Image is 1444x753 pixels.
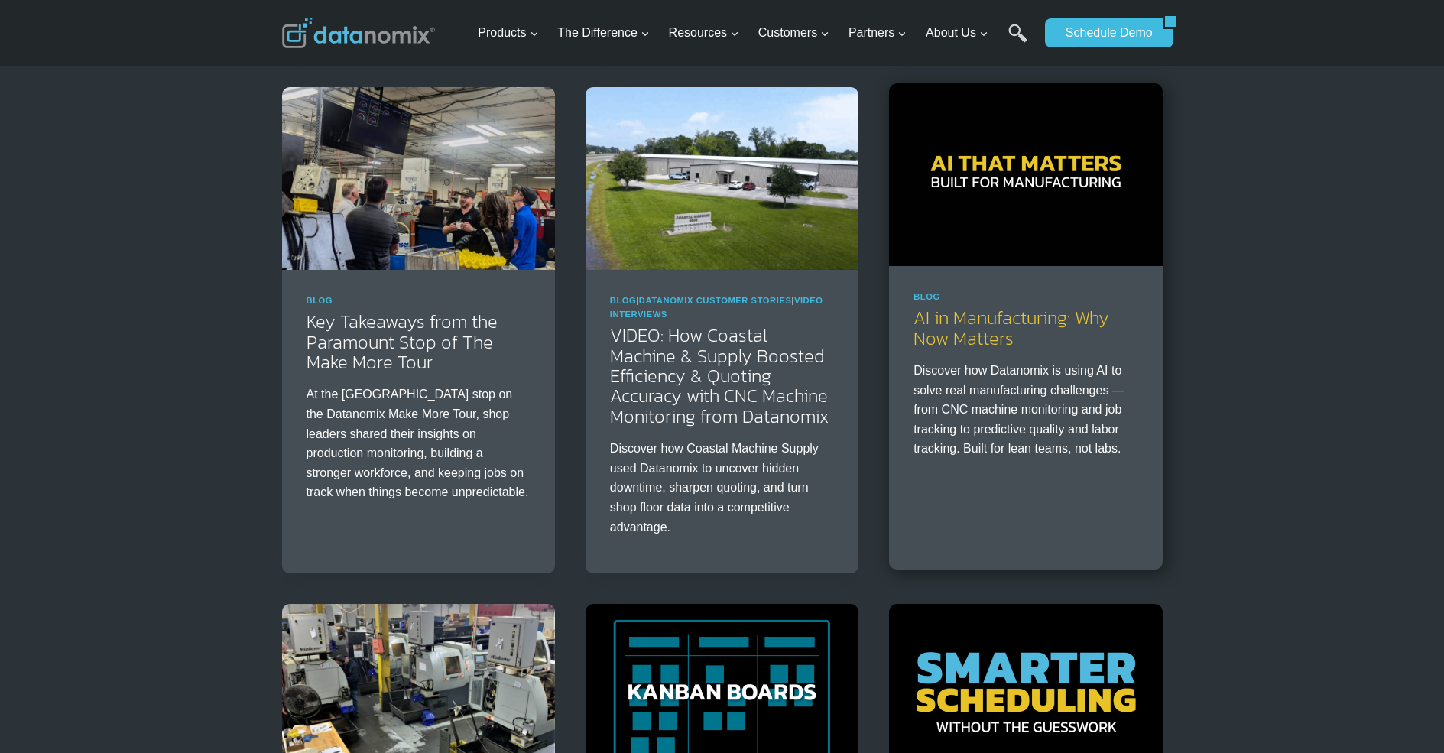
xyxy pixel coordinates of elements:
[610,296,637,305] a: Blog
[758,23,829,43] span: Customers
[610,439,834,537] p: Discover how Coastal Machine Supply used Datanomix to uncover hidden downtime, sharpen quoting, a...
[849,23,907,43] span: Partners
[1008,24,1027,58] a: Search
[610,296,823,319] span: | |
[557,23,650,43] span: The Difference
[586,87,858,269] img: Coastal Machine Improves Efficiency & Quotes with Datanomix
[610,322,829,430] a: VIDEO: How Coastal Machine & Supply Boosted Efficiency & Quoting Accuracy with CNC Machine Monito...
[669,23,739,43] span: Resources
[889,83,1162,265] img: Datanomix AI shows up where it counts and gives time back to your team.
[282,87,555,269] img: Key Takeaways from the Paramount Stop of The Make More Tour
[913,361,1137,459] p: Discover how Datanomix is using AI to solve real manufacturing challenges — from CNC machine moni...
[307,296,333,305] a: Blog
[926,23,988,43] span: About Us
[472,8,1037,58] nav: Primary Navigation
[307,385,531,502] p: At the [GEOGRAPHIC_DATA] stop on the Datanomix Make More Tour, shop leaders shared their insights...
[610,296,823,319] a: Video Interviews
[282,18,435,48] img: Datanomix
[478,23,538,43] span: Products
[8,440,245,745] iframe: Popup CTA
[307,308,498,375] a: Key Takeaways from the Paramount Stop of The Make More Tour
[913,292,940,301] a: Blog
[913,304,1109,351] a: AI in Manufacturing: Why Now Matters
[1045,18,1163,47] a: Schedule Demo
[639,296,792,305] a: Datanomix Customer Stories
